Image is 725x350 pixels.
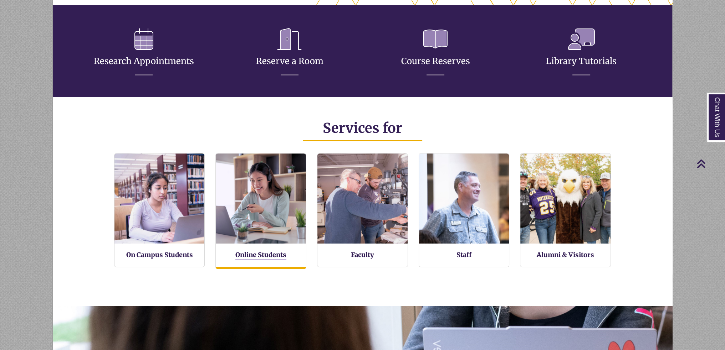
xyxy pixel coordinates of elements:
span: Services for [323,120,402,136]
a: Faculty [351,251,374,259]
img: Staff Services [419,153,509,244]
a: Staff [456,251,471,259]
a: Online Students [235,251,286,260]
img: On Campus Students Services [114,153,205,244]
a: Library Tutorials [546,38,617,67]
a: Course Reserves [401,38,470,67]
img: Alumni and Visitors Services [520,153,611,244]
img: Faculty Resources [317,153,408,244]
a: On Campus Students [126,251,193,259]
a: Research Appointments [94,38,194,67]
a: Alumni & Visitors [537,251,594,259]
a: Reserve a Room [256,38,323,67]
a: Back to Top [696,159,723,168]
img: Online Students Services [216,153,306,244]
